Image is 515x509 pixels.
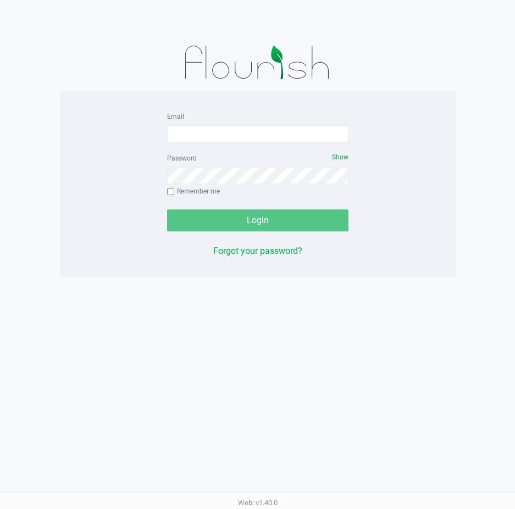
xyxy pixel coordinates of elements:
[167,112,184,121] label: Email
[238,499,278,507] span: Web: v1.40.0
[167,153,197,163] label: Password
[167,188,175,196] input: Remember me
[167,186,220,196] label: Remember me
[332,153,348,161] span: Show
[213,245,302,258] button: Forgot your password?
